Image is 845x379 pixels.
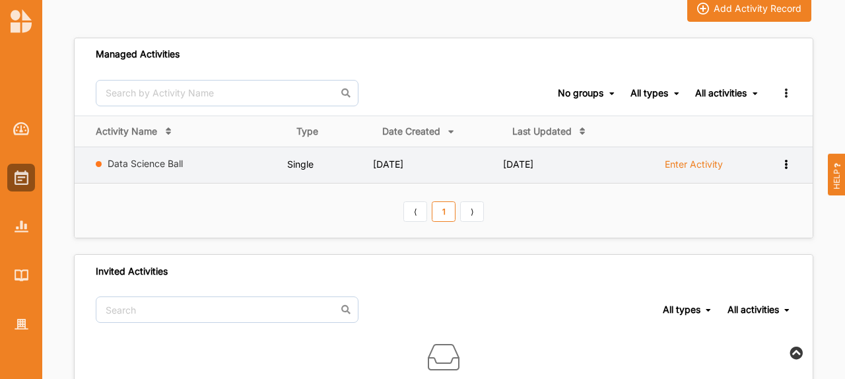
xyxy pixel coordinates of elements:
div: No groups [558,87,603,99]
img: box [428,341,459,373]
img: Reports [15,221,28,232]
div: Activity Name [96,125,157,137]
th: Type [287,116,373,147]
img: Dashboard [13,122,30,135]
a: Enter Activity [665,158,723,178]
input: Search [96,296,358,323]
img: Library [15,269,28,281]
span: [DATE] [503,158,533,170]
label: Enter Activity [665,158,723,170]
a: Data Science Ball [108,158,183,169]
input: Search by Activity Name [96,80,358,106]
span: Single [287,158,314,170]
div: All activities [727,304,779,316]
a: Library [7,261,35,289]
img: icon [697,3,709,15]
div: Add Activity Record [714,3,801,15]
div: All types [663,304,700,316]
div: Managed Activities [96,48,180,60]
a: Activities [7,164,35,191]
div: Pagination Navigation [401,199,487,222]
a: 1 [432,201,456,223]
div: All activities [695,87,747,99]
a: Organisation [7,310,35,338]
div: All types [630,87,668,99]
a: Reports [7,213,35,240]
div: Date Created [382,125,440,137]
a: Dashboard [7,115,35,143]
a: Previous item [403,201,427,223]
img: Organisation [15,319,28,330]
img: Activities [15,170,28,185]
div: Invited Activities [96,265,168,277]
span: [DATE] [373,158,403,170]
div: Last Updated [512,125,572,137]
img: logo [11,9,32,33]
a: Next item [460,201,484,223]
